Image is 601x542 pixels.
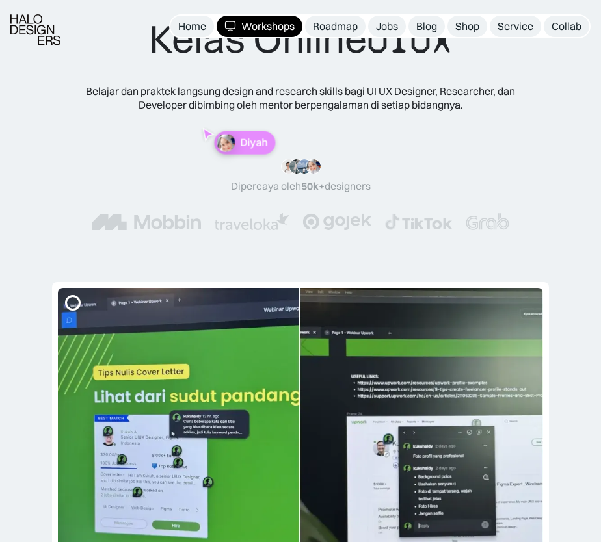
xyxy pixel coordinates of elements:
[301,179,325,192] span: 50k+
[241,19,295,33] div: Workshops
[408,16,445,37] a: Blog
[178,19,206,33] div: Home
[498,19,533,33] div: Service
[368,16,406,37] a: Jobs
[217,16,302,37] a: Workshops
[490,16,541,37] a: Service
[170,16,214,37] a: Home
[240,136,267,149] p: Diyah
[416,19,437,33] div: Blog
[149,15,453,64] div: Kelas Online
[313,19,358,33] div: Roadmap
[376,19,398,33] div: Jobs
[231,179,371,193] div: Dipercaya oleh designers
[455,19,479,33] div: Shop
[552,19,581,33] div: Collab
[447,16,487,37] a: Shop
[367,16,453,64] span: UIUX
[66,84,535,112] div: Belajar dan praktek langsung design and research skills bagi UI UX Designer, Researcher, dan Deve...
[544,16,589,37] a: Collab
[305,16,366,37] a: Roadmap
